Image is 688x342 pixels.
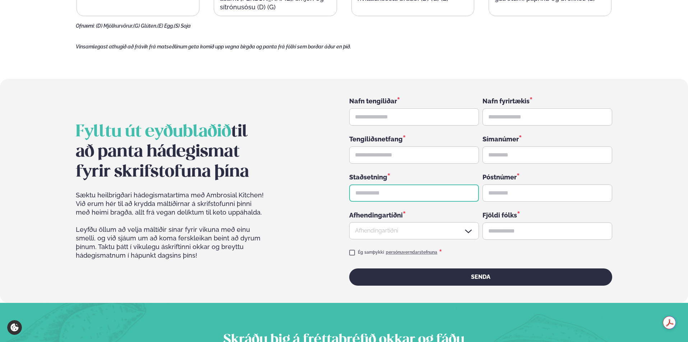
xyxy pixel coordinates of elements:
div: Nafn fyrirtækis [482,96,612,106]
a: Cookie settings [7,320,22,335]
span: Ofnæmi: [76,23,95,29]
span: Fylltu út eyðublaðið [76,124,231,140]
span: (E) Egg, [157,23,174,29]
div: Póstnúmer [482,172,612,182]
div: Ég samþykki [358,248,442,257]
span: Vinsamlegast athugið að frávik frá matseðlinum geta komið upp vegna birgða og panta frá fólki sem... [76,44,351,50]
div: Nafn tengiliðar [349,96,479,106]
div: Símanúmer [482,134,612,144]
div: Staðsetning [349,172,479,182]
div: Afhendingartíðni [349,210,479,219]
div: Leyfðu öllum að velja máltíðir sínar fyrir vikuna með einu smelli, og við sjáum um að koma ferskl... [76,191,265,286]
span: (D) Mjólkurvörur, [96,23,133,29]
div: Tengiliðsnetfang [349,134,479,144]
button: Senda [349,268,612,286]
h2: til að panta hádegismat fyrir skrifstofuna þína [76,122,265,182]
span: Sæktu heilbrigðari hádegismatartíma með Ambrosial Kitchen! Við erum hér til að krydda máltíðirnar... [76,191,265,217]
a: persónuverndarstefnuna [386,250,437,256]
span: (G) Glúten, [133,23,157,29]
div: Fjöldi fólks [482,210,612,220]
span: (S) Soja [174,23,191,29]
